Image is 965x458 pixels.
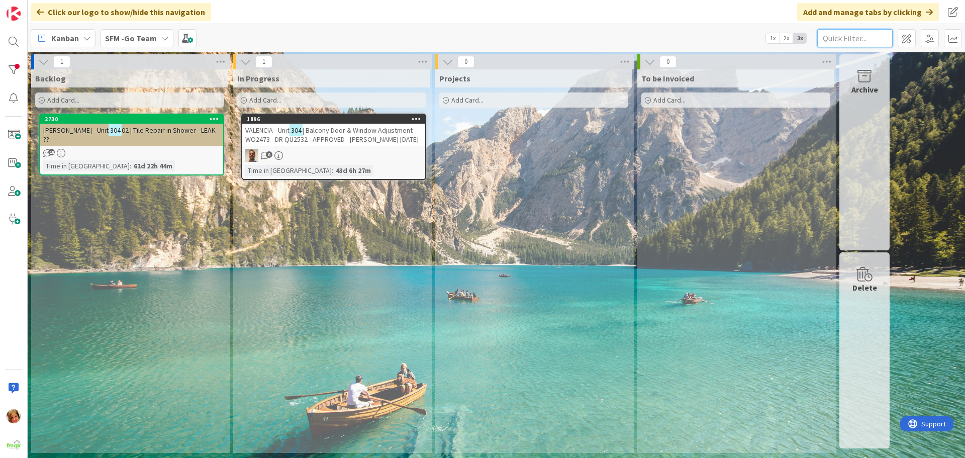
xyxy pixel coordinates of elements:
span: 1 [255,56,272,68]
div: 2730[PERSON_NAME] - Unit30402 | Tile Repair in Shower - LEAK ?? [40,115,223,146]
span: 0 [457,56,474,68]
span: : [130,160,131,171]
div: Add and manage tabs by clicking [797,3,939,21]
span: | Balcony Door & Window Adjustment WO2473 - DR QU2532 - APPROVED - [PERSON_NAME] [DATE] [245,126,419,144]
mark: 304 [289,124,303,136]
span: 0 [659,56,677,68]
span: : [332,165,333,176]
div: 1896VALENCIA - Unit304| Balcony Door & Window Adjustment WO2473 - DR QU2532 - APPROVED - [PERSON_... [242,115,425,146]
span: 2x [780,33,793,43]
span: 18 [48,149,55,155]
span: Projects [439,73,470,83]
span: Add Card... [451,96,484,105]
div: Delete [852,282,877,294]
span: 8 [266,151,272,158]
span: Kanban [51,32,79,44]
img: Visit kanbanzone.com [7,7,21,21]
a: 2730[PERSON_NAME] - Unit30402 | Tile Repair in Shower - LEAK ??Time in [GEOGRAPHIC_DATA]:61d 22h 44m [39,114,224,175]
div: Archive [851,83,878,96]
div: 43d 6h 27m [333,165,373,176]
mark: 304 [109,124,122,136]
div: Time in [GEOGRAPHIC_DATA] [43,160,130,171]
div: Time in [GEOGRAPHIC_DATA] [245,165,332,176]
span: Support [21,2,46,14]
div: 61d 22h 44m [131,160,175,171]
span: To be Invoiced [641,73,694,83]
span: 1x [766,33,780,43]
span: 02 | Tile Repair in Shower - LEAK ?? [43,126,216,144]
div: 2730 [40,115,223,124]
span: Backlog [35,73,66,83]
div: SD [242,149,425,162]
img: avatar [7,437,21,451]
span: Add Card... [249,96,281,105]
span: 1 [53,56,70,68]
img: KD [7,409,21,423]
b: SFM -Go Team [105,33,157,43]
div: 1896 [247,116,425,123]
span: Add Card... [653,96,686,105]
span: [PERSON_NAME] - Unit [43,126,109,135]
input: Quick Filter... [817,29,893,47]
span: 3x [793,33,807,43]
div: 2730 [45,116,223,123]
span: In Progress [237,73,279,83]
a: 1896VALENCIA - Unit304| Balcony Door & Window Adjustment WO2473 - DR QU2532 - APPROVED - [PERSON_... [241,114,426,180]
div: 1896 [242,115,425,124]
span: VALENCIA - Unit [245,126,289,135]
div: Click our logo to show/hide this navigation [31,3,211,21]
img: SD [245,149,258,162]
span: Add Card... [47,96,79,105]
